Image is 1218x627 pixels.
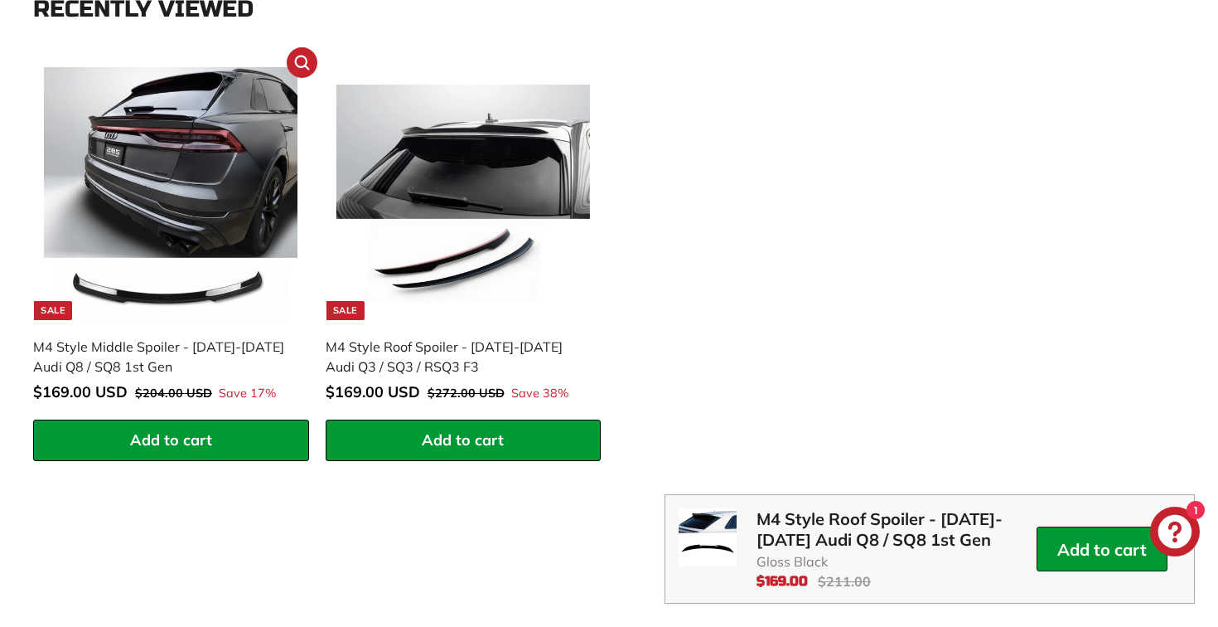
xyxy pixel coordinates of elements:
[326,382,420,401] span: $169.00 USD
[326,301,365,320] div: Sale
[135,386,212,401] span: $204.00 USD
[130,430,212,450] span: Add to cart
[33,337,292,377] div: M4 Style Middle Spoiler - [DATE]-[DATE] Audi Q8 / SQ8 1st Gen
[679,508,737,566] img: audi q8 spoiler
[33,382,128,401] span: $169.00 USD
[219,385,276,403] span: Save 17%
[756,573,808,590] sale-price: $169.00
[33,420,309,461] button: Add to cart
[756,508,1037,550] span: M4 Style Roof Spoiler - [DATE]-[DATE] Audi Q8 / SQ8 1st Gen
[326,56,602,420] a: Sale M4 Style Roof Spoiler - [DATE]-[DATE] Audi Q3 / SQ3 / RSQ3 F3 Save 38%
[34,301,72,320] div: Sale
[428,386,505,401] span: $272.00 USD
[1145,507,1205,561] inbox-online-store-chat: Shopify online store chat
[818,573,871,590] compare-at-price: $211.00
[326,337,585,377] div: M4 Style Roof Spoiler - [DATE]-[DATE] Audi Q3 / SQ3 / RSQ3 F3
[756,553,1037,570] span: Gloss Black
[33,56,309,420] a: Sale M4 Style Middle Spoiler - [DATE]-[DATE] Audi Q8 / SQ8 1st Gen Save 17%
[1057,539,1147,560] button-content: Add to cart
[511,385,568,403] span: Save 38%
[1037,527,1167,571] button: Add to cart
[326,420,602,461] button: Add to cart
[422,430,504,450] span: Add to cart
